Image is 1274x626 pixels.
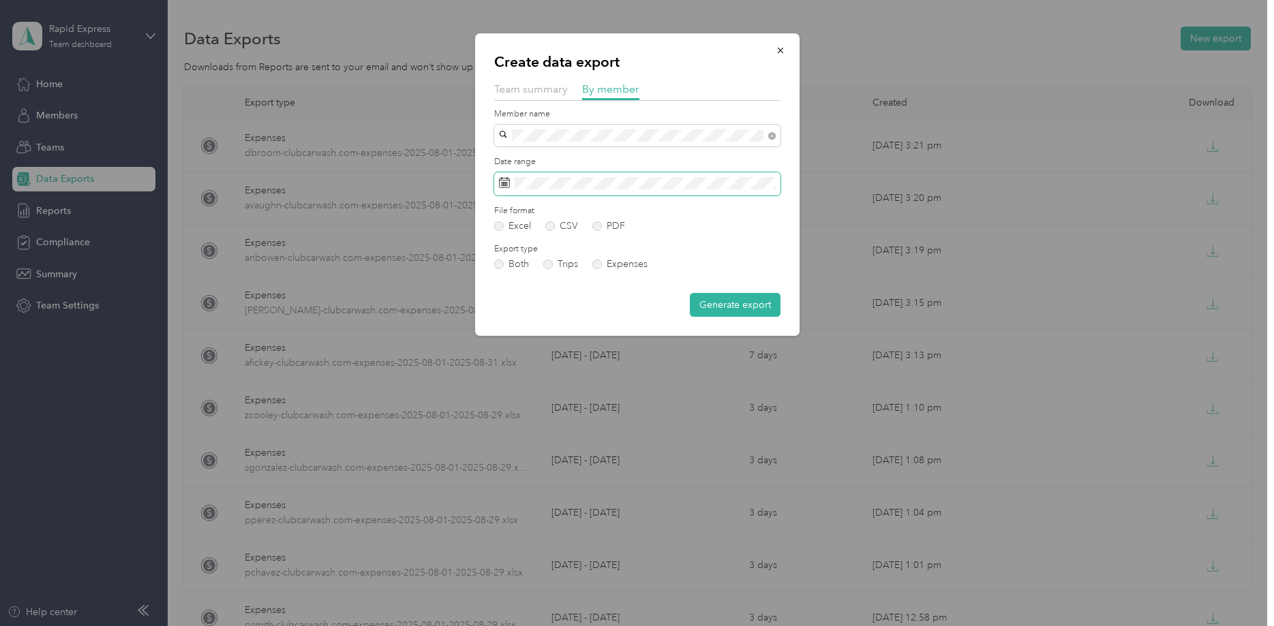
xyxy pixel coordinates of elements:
label: File format [494,205,780,217]
span: Team summary [494,82,568,95]
label: Expenses [592,260,648,269]
label: Trips [543,260,578,269]
iframe: Everlance-gr Chat Button Frame [1198,550,1274,626]
label: Export type [494,243,780,255]
p: Create data export [494,52,780,72]
label: PDF [592,221,625,231]
span: By member [582,82,639,95]
label: Both [494,260,529,269]
label: Excel [494,221,531,231]
label: Date range [494,156,780,168]
label: CSV [545,221,578,231]
button: Generate export [690,293,780,317]
label: Member name [494,108,780,121]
